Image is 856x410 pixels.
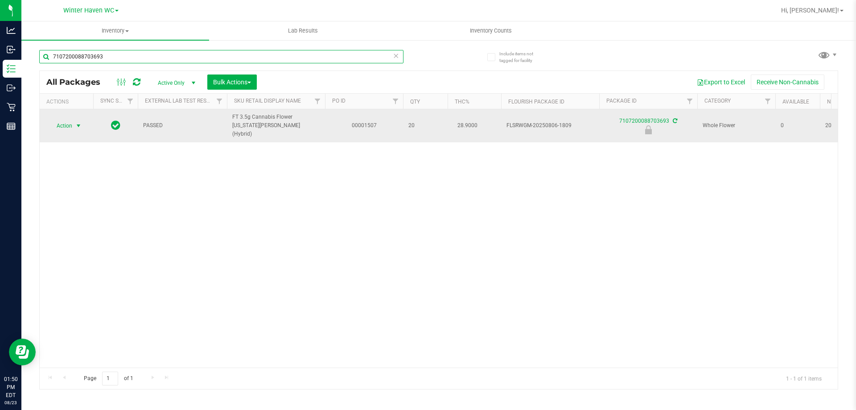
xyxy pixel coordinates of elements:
span: 20 [408,121,442,130]
a: Qty [410,99,420,105]
span: Include items not tagged for facility [499,50,544,64]
span: In Sync [111,119,120,132]
a: Inventory [21,21,209,40]
a: Filter [123,94,138,109]
a: Package ID [606,98,637,104]
button: Receive Non-Cannabis [751,75,824,90]
iframe: Resource center [9,339,36,365]
inline-svg: Inbound [7,45,16,54]
p: 08/23 [4,399,17,406]
a: 00001507 [352,122,377,128]
a: Sku Retail Display Name [234,98,301,104]
span: Inventory [21,27,209,35]
a: Filter [310,94,325,109]
span: select [73,120,84,132]
button: Export to Excel [691,75,751,90]
input: 1 [102,372,118,385]
inline-svg: Retail [7,103,16,112]
span: Inventory Counts [458,27,524,35]
a: Flourish Package ID [508,99,564,105]
span: FLSRWGM-20250806-1809 [506,121,594,130]
a: Sync Status [100,98,135,104]
div: Actions [46,99,90,105]
span: Action [49,120,73,132]
input: Search Package ID, Item Name, SKU, Lot or Part Number... [39,50,403,63]
span: Whole Flower [703,121,770,130]
p: 01:50 PM EDT [4,375,17,399]
a: Filter [388,94,403,109]
inline-svg: Analytics [7,26,16,35]
span: 28.9000 [453,119,482,132]
a: PO ID [332,98,346,104]
inline-svg: Inventory [7,64,16,73]
span: All Packages [46,77,109,87]
a: Filter [212,94,227,109]
span: Lab Results [276,27,330,35]
button: Bulk Actions [207,75,257,90]
a: Filter [761,94,775,109]
span: PASSED [143,121,222,130]
a: Filter [683,94,697,109]
span: Bulk Actions [213,79,251,86]
span: Clear [393,50,399,62]
a: Category [704,98,731,104]
span: Winter Haven WC [63,7,114,14]
a: External Lab Test Result [145,98,215,104]
div: Newly Received [598,125,699,134]
span: FT 3.5g Cannabis Flower [US_STATE][PERSON_NAME] (Hybrid) [232,113,320,139]
inline-svg: Outbound [7,83,16,92]
inline-svg: Reports [7,122,16,131]
span: Hi, [PERSON_NAME]! [781,7,839,14]
a: 7107200088703693 [619,118,669,124]
span: 1 - 1 of 1 items [779,372,829,385]
a: Lab Results [209,21,397,40]
span: 0 [781,121,815,130]
a: Available [782,99,809,105]
a: THC% [455,99,469,105]
span: Page of 1 [76,372,140,385]
a: Inventory Counts [397,21,584,40]
span: Sync from Compliance System [671,118,677,124]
